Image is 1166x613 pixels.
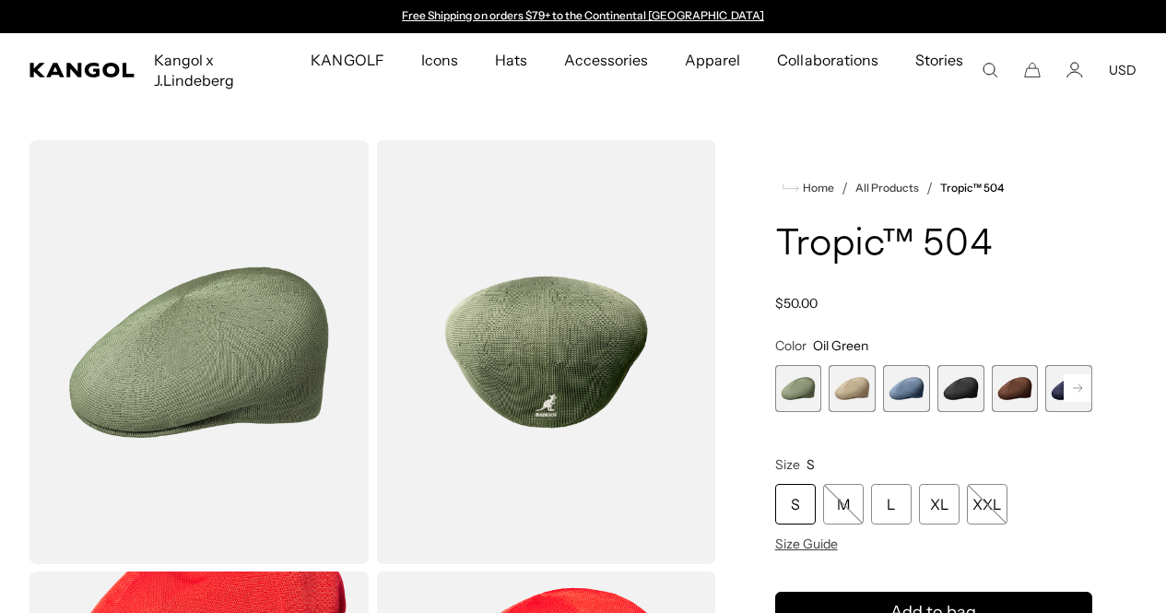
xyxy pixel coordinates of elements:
[477,33,546,87] a: Hats
[775,536,838,552] span: Size Guide
[940,182,1004,195] a: Tropic™ 504
[394,9,773,24] slideshow-component: Announcement bar
[775,295,818,312] span: $50.00
[829,365,876,412] label: Beige
[777,33,877,87] span: Collaborations
[807,456,815,473] span: S
[1024,62,1041,78] button: Cart
[685,33,740,87] span: Apparel
[982,62,998,78] summary: Search here
[1045,365,1092,412] label: Navy
[775,225,1092,265] h1: Tropic™ 504
[1109,62,1137,78] button: USD
[135,33,292,107] a: Kangol x J.Lindeberg
[823,484,864,525] div: M
[666,33,759,87] a: Apparel
[154,33,274,107] span: Kangol x J.Lindeberg
[897,33,982,107] a: Stories
[311,33,383,87] span: KANGOLF
[775,484,816,525] div: S
[937,365,984,412] div: 4 of 9
[775,365,822,412] div: 1 of 9
[402,8,764,22] a: Free Shipping on orders $79+ to the Continental [GEOGRAPHIC_DATA]
[992,365,1039,412] div: 5 of 9
[915,33,963,107] span: Stories
[29,140,369,564] img: color-oil-green
[855,182,919,195] a: All Products
[376,140,715,564] img: color-oil-green
[992,365,1039,412] label: Brown
[919,177,933,199] li: /
[546,33,666,87] a: Accessories
[967,484,1007,525] div: XXL
[883,365,930,412] div: 3 of 9
[292,33,402,87] a: KANGOLF
[871,484,912,525] div: L
[829,365,876,412] div: 2 of 9
[1045,365,1092,412] div: 6 of 9
[759,33,896,87] a: Collaborations
[775,365,822,412] label: Oil Green
[564,33,648,87] span: Accessories
[883,365,930,412] label: DENIM BLUE
[495,33,527,87] span: Hats
[919,484,960,525] div: XL
[813,337,868,354] span: Oil Green
[29,63,135,77] a: Kangol
[403,33,477,87] a: Icons
[775,456,800,473] span: Size
[1066,62,1083,78] a: Account
[783,180,834,196] a: Home
[937,365,984,412] label: Black
[394,9,773,24] div: Announcement
[834,177,848,199] li: /
[394,9,773,24] div: 1 of 2
[799,182,834,195] span: Home
[775,177,1092,199] nav: breadcrumbs
[421,33,458,87] span: Icons
[775,337,807,354] span: Color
